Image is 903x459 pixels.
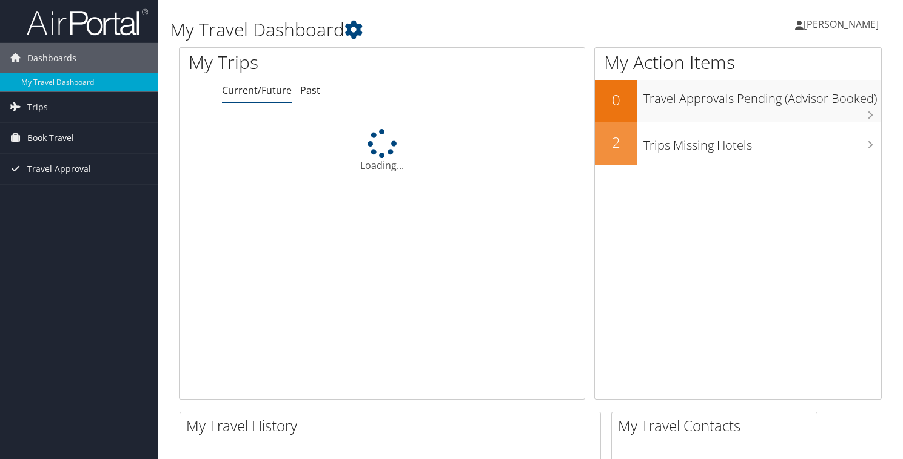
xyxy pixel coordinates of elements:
h1: My Action Items [595,50,881,75]
h2: My Travel Contacts [618,415,817,436]
span: Book Travel [27,123,74,153]
a: [PERSON_NAME] [795,6,891,42]
h1: My Trips [189,50,407,75]
h2: 2 [595,132,637,153]
span: Travel Approval [27,154,91,184]
a: 2Trips Missing Hotels [595,122,881,165]
span: [PERSON_NAME] [804,18,879,31]
h3: Travel Approvals Pending (Advisor Booked) [643,84,881,107]
h3: Trips Missing Hotels [643,131,881,154]
h1: My Travel Dashboard [170,17,651,42]
span: Dashboards [27,43,76,73]
img: airportal-logo.png [27,8,148,36]
a: Past [300,84,320,97]
h2: My Travel History [186,415,600,436]
a: Current/Future [222,84,292,97]
a: 0Travel Approvals Pending (Advisor Booked) [595,80,881,122]
h2: 0 [595,90,637,110]
span: Trips [27,92,48,122]
div: Loading... [180,129,585,173]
